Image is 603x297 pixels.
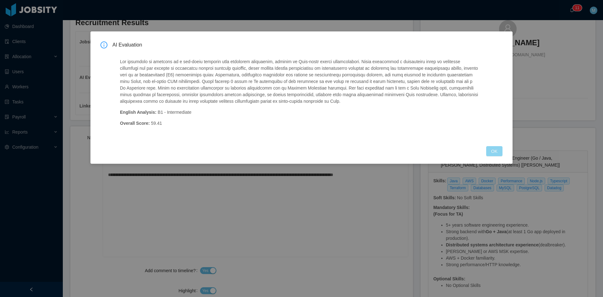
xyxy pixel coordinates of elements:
[120,110,156,115] strong: English Analysis:
[120,120,479,127] p: 59.41
[120,58,479,105] p: Lor ipsumdolo si ametcons ad e sed-doeiu temporin utla etdolorem aliquaenim, adminim ve Quis-nost...
[112,41,503,48] span: AI Evaluation
[120,109,479,116] p: B1 - Intermediate
[120,121,150,126] strong: Overall Score:
[100,41,107,48] i: icon: info-circle
[486,146,503,156] button: OK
